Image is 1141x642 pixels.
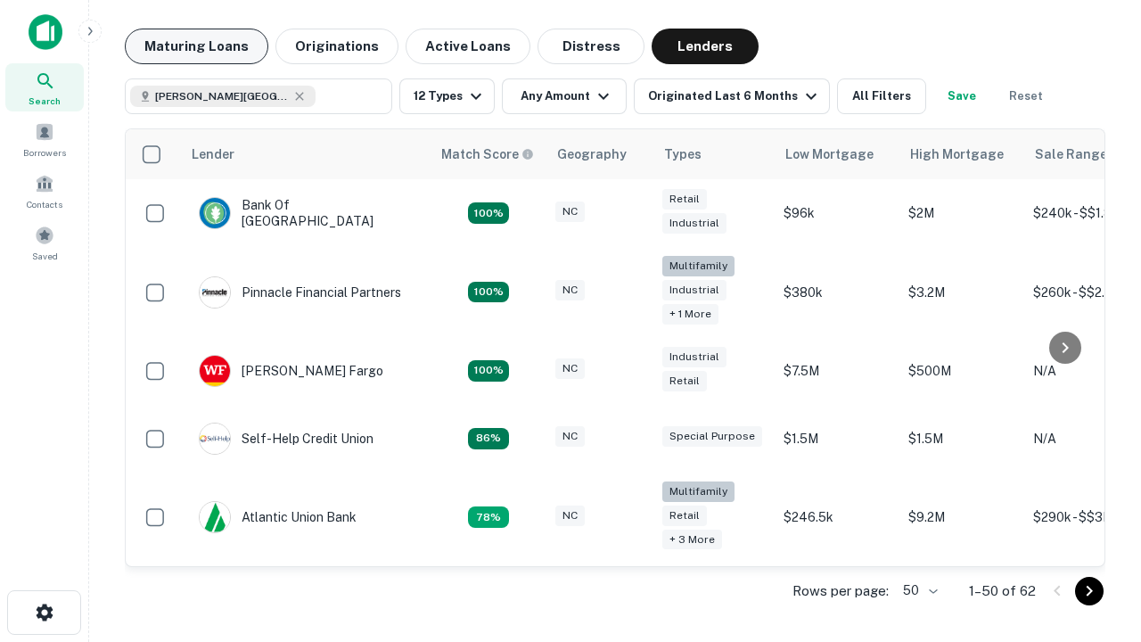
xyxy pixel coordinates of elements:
[662,347,726,367] div: Industrial
[200,198,230,228] img: picture
[29,94,61,108] span: Search
[199,423,373,455] div: Self-help Credit Union
[775,473,899,563] td: $246.5k
[5,167,84,215] a: Contacts
[899,337,1024,405] td: $500M
[5,218,84,267] a: Saved
[192,144,234,165] div: Lender
[555,202,585,222] div: NC
[899,179,1024,247] td: $2M
[5,63,84,111] a: Search
[406,29,530,64] button: Active Loans
[199,276,401,309] div: Pinnacle Financial Partners
[555,506,585,526] div: NC
[775,405,899,473] td: $1.5M
[468,506,509,528] div: Matching Properties: 10, hasApolloMatch: undefined
[648,86,822,107] div: Originated Last 6 Months
[29,14,62,50] img: capitalize-icon.png
[1052,442,1141,528] iframe: Chat Widget
[933,78,990,114] button: Save your search to get updates of matches that match your search criteria.
[199,355,383,387] div: [PERSON_NAME] Fargo
[555,358,585,379] div: NC
[664,144,702,165] div: Types
[775,179,899,247] td: $96k
[662,213,726,234] div: Industrial
[23,145,66,160] span: Borrowers
[200,502,230,532] img: picture
[899,247,1024,337] td: $3.2M
[662,481,735,502] div: Multifamily
[997,78,1055,114] button: Reset
[662,371,707,391] div: Retail
[125,29,268,64] button: Maturing Loans
[653,129,775,179] th: Types
[899,473,1024,563] td: $9.2M
[555,280,585,300] div: NC
[557,144,627,165] div: Geography
[1075,577,1104,605] button: Go to next page
[275,29,398,64] button: Originations
[910,144,1004,165] div: High Mortgage
[441,144,530,164] h6: Match Score
[662,280,726,300] div: Industrial
[896,578,940,604] div: 50
[200,424,230,454] img: picture
[969,580,1036,602] p: 1–50 of 62
[837,78,926,114] button: All Filters
[775,247,899,337] td: $380k
[199,501,357,533] div: Atlantic Union Bank
[200,277,230,308] img: picture
[441,144,534,164] div: Capitalize uses an advanced AI algorithm to match your search with the best lender. The match sco...
[899,129,1024,179] th: High Mortgage
[32,249,58,263] span: Saved
[1035,144,1107,165] div: Sale Range
[775,337,899,405] td: $7.5M
[785,144,874,165] div: Low Mortgage
[634,78,830,114] button: Originated Last 6 Months
[662,530,722,550] div: + 3 more
[555,426,585,447] div: NC
[399,78,495,114] button: 12 Types
[431,129,546,179] th: Capitalize uses an advanced AI algorithm to match your search with the best lender. The match sco...
[652,29,759,64] button: Lenders
[502,78,627,114] button: Any Amount
[899,405,1024,473] td: $1.5M
[468,202,509,224] div: Matching Properties: 14, hasApolloMatch: undefined
[468,428,509,449] div: Matching Properties: 11, hasApolloMatch: undefined
[200,356,230,386] img: picture
[662,506,707,526] div: Retail
[792,580,889,602] p: Rows per page:
[468,282,509,303] div: Matching Properties: 23, hasApolloMatch: undefined
[468,360,509,382] div: Matching Properties: 14, hasApolloMatch: undefined
[181,129,431,179] th: Lender
[662,256,735,276] div: Multifamily
[155,88,289,104] span: [PERSON_NAME][GEOGRAPHIC_DATA], [GEOGRAPHIC_DATA]
[27,197,62,211] span: Contacts
[662,304,718,325] div: + 1 more
[199,197,413,229] div: Bank Of [GEOGRAPHIC_DATA]
[546,129,653,179] th: Geography
[662,426,762,447] div: Special Purpose
[538,29,644,64] button: Distress
[5,115,84,163] a: Borrowers
[662,189,707,210] div: Retail
[775,129,899,179] th: Low Mortgage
